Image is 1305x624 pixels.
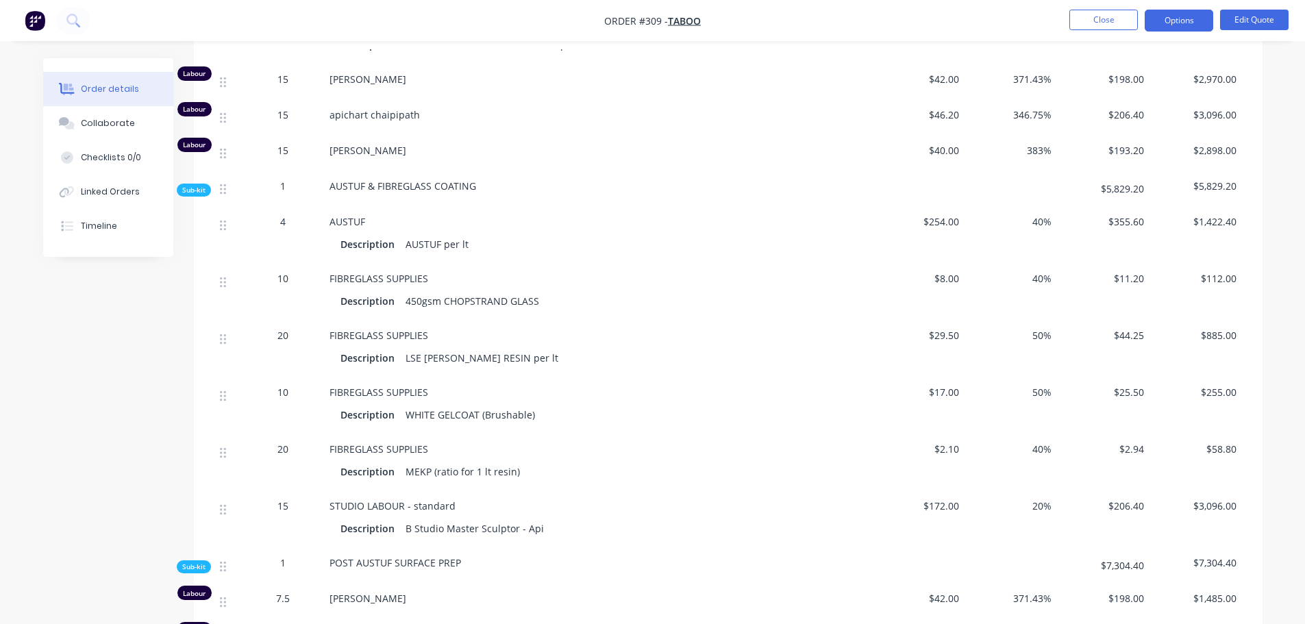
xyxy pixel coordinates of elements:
[1145,10,1213,32] button: Options
[277,499,288,513] span: 15
[277,72,288,86] span: 15
[878,108,959,122] span: $46.20
[400,405,540,425] div: WHITE GELCOAT (Brushable)
[1155,179,1236,193] span: $5,829.20
[340,291,400,311] div: Description
[81,83,139,95] div: Order details
[1155,108,1236,122] span: $3,096.00
[970,499,1052,513] span: 20%
[277,385,288,399] span: 10
[330,272,428,285] span: FIBREGLASS SUPPLIES
[340,519,400,538] div: Description
[330,73,406,86] span: [PERSON_NAME]
[280,214,286,229] span: 4
[1062,108,1144,122] span: $206.40
[400,519,549,538] div: B Studio Master Sculptor - Api
[43,175,173,209] button: Linked Orders
[81,186,140,198] div: Linked Orders
[970,385,1052,399] span: 50%
[330,556,461,569] span: POST AUSTUF SURFACE PREP
[1155,556,1236,570] span: $7,304.40
[970,143,1052,158] span: 383%
[340,348,400,368] div: Description
[400,234,474,254] div: AUSTUF per lt
[1062,182,1144,196] span: $5,829.20
[970,72,1052,86] span: 371.43%
[277,143,288,158] span: 15
[1062,214,1144,229] span: $355.60
[878,442,959,456] span: $2.10
[970,271,1052,286] span: 40%
[1155,72,1236,86] span: $2,970.00
[43,140,173,175] button: Checklists 0/0
[330,329,428,342] span: FIBREGLASS SUPPLIES
[970,442,1052,456] span: 40%
[970,591,1052,606] span: 371.43%
[277,271,288,286] span: 10
[604,14,668,27] span: Order #309 -
[81,151,141,164] div: Checklists 0/0
[878,499,959,513] span: $172.00
[878,591,959,606] span: $42.00
[330,144,406,157] span: [PERSON_NAME]
[330,386,428,399] span: FIBREGLASS SUPPLIES
[280,556,286,570] span: 1
[280,179,286,193] span: 1
[1062,499,1144,513] span: $206.40
[182,185,206,195] span: Sub-kit
[1069,10,1138,30] button: Close
[1062,385,1144,399] span: $25.50
[1155,214,1236,229] span: $1,422.40
[1155,385,1236,399] span: $255.00
[43,72,173,106] button: Order details
[970,328,1052,342] span: 50%
[668,14,701,27] a: Taboo
[330,179,476,192] span: AUSTUF & FIBREGLASS COATING
[340,234,400,254] div: Description
[1155,271,1236,286] span: $112.00
[1062,72,1144,86] span: $198.00
[330,442,428,455] span: FIBREGLASS SUPPLIES
[970,214,1052,229] span: 40%
[878,385,959,399] span: $17.00
[330,108,420,121] span: apichart chaipipath
[1062,591,1144,606] span: $198.00
[1155,499,1236,513] span: $3,096.00
[1155,591,1236,606] span: $1,485.00
[1062,328,1144,342] span: $44.25
[43,106,173,140] button: Collaborate
[400,348,564,368] div: LSE [PERSON_NAME] RESIN per lt
[330,592,406,605] span: [PERSON_NAME]
[1062,558,1144,573] span: $7,304.40
[878,328,959,342] span: $29.50
[25,10,45,31] img: Factory
[340,405,400,425] div: Description
[1062,143,1144,158] span: $193.20
[276,591,290,606] span: 7.5
[970,108,1052,122] span: 346.75%
[177,586,212,600] div: Labour
[1220,10,1289,30] button: Edit Quote
[177,66,212,81] div: Labour
[277,328,288,342] span: 20
[1155,328,1236,342] span: $885.00
[1155,442,1236,456] span: $58.80
[330,215,365,228] span: AUSTUF
[177,138,212,152] div: Labour
[1062,442,1144,456] span: $2.94
[81,117,135,129] div: Collaborate
[182,562,206,572] span: Sub-kit
[400,462,525,482] div: MEKP (ratio for 1 lt resin)
[330,499,456,512] span: STUDIO LABOUR - standard
[1062,271,1144,286] span: $11.20
[400,291,545,311] div: 450gsm CHOPSTRAND GLASS
[340,462,400,482] div: Description
[177,102,212,116] div: Labour
[1155,143,1236,158] span: $2,898.00
[43,209,173,243] button: Timeline
[878,271,959,286] span: $8.00
[878,214,959,229] span: $254.00
[878,72,959,86] span: $42.00
[277,108,288,122] span: 15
